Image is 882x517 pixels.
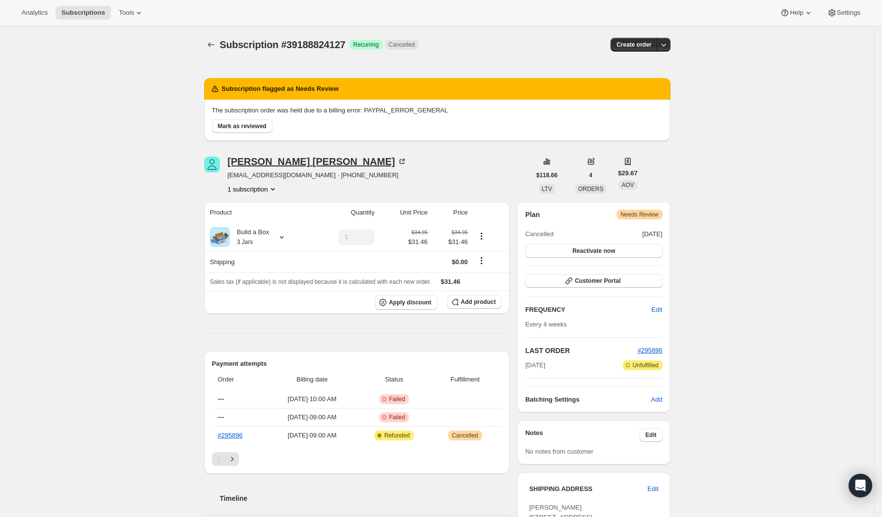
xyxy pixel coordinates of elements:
span: [DATE] · 09:00 AM [270,412,354,422]
span: Unfulfilled [633,361,659,369]
small: $34.95 [452,229,468,235]
span: Cancelled [389,41,415,49]
button: Add [645,392,668,408]
button: Subscriptions [204,38,218,52]
h2: Payment attempts [212,359,502,369]
span: Add product [461,298,496,306]
button: Reactivate now [525,244,662,258]
span: [EMAIL_ADDRESS][DOMAIN_NAME] · [PHONE_NUMBER] [228,170,407,180]
span: Every 4 weeks [525,321,567,328]
span: Refunded [384,432,410,439]
span: Add [651,395,662,405]
span: Failed [389,413,405,421]
span: Apply discount [389,299,431,306]
button: Edit [641,481,664,497]
span: $31.46 [433,237,468,247]
span: Mark as reviewed [218,122,267,130]
span: $31.46 [408,237,428,247]
h2: LAST ORDER [525,346,638,355]
small: $34.95 [411,229,428,235]
span: LTV [542,186,552,192]
button: 4 [583,168,598,182]
button: Edit [645,302,668,318]
h2: Subscription flagged as Needs Review [222,84,339,94]
span: Analytics [22,9,48,17]
span: Cancelled [452,432,478,439]
span: Fulfillment [434,375,496,384]
button: Shipping actions [474,255,489,266]
span: Edit [647,484,658,494]
button: Customer Portal [525,274,662,288]
img: product img [210,227,230,247]
div: Open Intercom Messenger [849,474,872,497]
span: $31.46 [441,278,460,285]
span: Settings [837,9,860,17]
h2: FREQUENCY [525,305,651,315]
th: Unit Price [377,202,430,223]
span: Help [790,9,803,17]
span: 4 [589,171,592,179]
span: Customer Portal [575,277,620,285]
button: Tools [113,6,150,20]
button: Next [225,452,239,466]
h2: Plan [525,210,540,219]
th: Shipping [204,251,312,272]
span: MAGGIE SIMMONS [204,157,220,172]
span: ORDERS [578,186,603,192]
h2: Timeline [220,493,510,503]
span: --- [218,395,224,403]
h6: Batching Settings [525,395,651,405]
span: Reactivate now [572,247,615,255]
span: Edit [651,305,662,315]
span: Tools [119,9,134,17]
a: #295896 [638,347,663,354]
div: Build a Box [230,227,269,247]
span: No notes from customer [525,448,593,455]
button: Add product [447,295,502,309]
th: Quantity [312,202,377,223]
button: Subscriptions [55,6,111,20]
nav: Pagination [212,452,502,466]
button: Product actions [228,184,278,194]
span: Needs Review [620,211,658,218]
button: #295896 [638,346,663,355]
span: $0.00 [452,258,468,266]
th: Price [430,202,471,223]
div: [PERSON_NAME] [PERSON_NAME] [228,157,407,166]
a: #295896 [218,432,243,439]
button: Apply discount [375,295,437,310]
span: Status [360,375,428,384]
span: Create order [616,41,651,49]
span: Edit [645,431,657,439]
button: Mark as reviewed [212,119,272,133]
span: Billing date [270,375,354,384]
span: --- [218,413,224,421]
h3: Notes [525,428,640,442]
button: Help [774,6,819,20]
button: Edit [640,428,663,442]
h3: SHIPPING ADDRESS [529,484,647,494]
th: Product [204,202,312,223]
th: Order [212,369,267,390]
span: $29.67 [618,168,638,178]
small: 3 Jars [237,239,253,245]
span: Subscription #39188824127 [220,39,346,50]
span: Subscriptions [61,9,105,17]
span: $118.66 [536,171,558,179]
button: Product actions [474,231,489,242]
span: AOV [621,182,634,189]
span: Failed [389,395,405,403]
span: [DATE] · 10:00 AM [270,394,354,404]
span: [DATE] · 09:00 AM [270,431,354,440]
span: Recurring [353,41,379,49]
button: Create order [611,38,657,52]
button: Analytics [16,6,53,20]
button: Settings [821,6,866,20]
button: $118.66 [531,168,563,182]
span: Sales tax (if applicable) is not displayed because it is calculated with each new order. [210,278,431,285]
span: [DATE] [525,360,545,370]
span: Cancelled [525,229,554,239]
p: The subscription order was held due to a billing error: PAYPAL_ERROR_GENERAL [212,106,663,115]
span: [DATE] [642,229,663,239]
